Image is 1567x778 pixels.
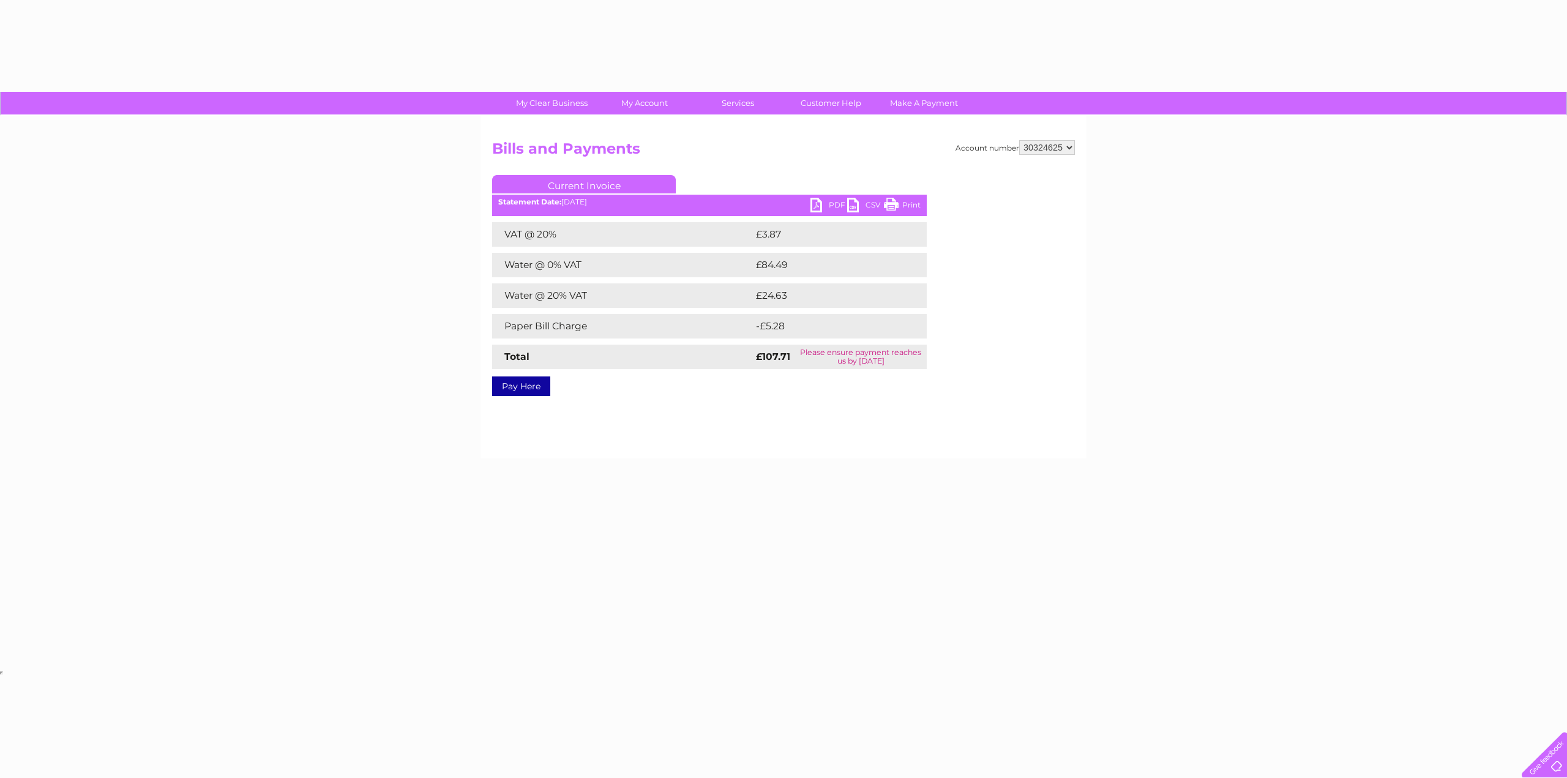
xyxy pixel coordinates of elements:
strong: Total [504,351,529,362]
a: Pay Here [492,376,550,396]
td: £3.87 [753,222,898,247]
a: PDF [810,198,847,215]
a: My Account [594,92,695,114]
td: Paper Bill Charge [492,314,753,339]
a: Print [884,198,921,215]
a: My Clear Business [501,92,602,114]
div: [DATE] [492,198,927,206]
a: Current Invoice [492,175,676,193]
a: Customer Help [780,92,881,114]
td: Water @ 20% VAT [492,283,753,308]
h2: Bills and Payments [492,140,1075,163]
b: Statement Date: [498,197,561,206]
td: -£5.28 [753,314,901,339]
td: Water @ 0% VAT [492,253,753,277]
td: £84.49 [753,253,903,277]
td: Please ensure payment reaches us by [DATE] [795,345,927,369]
td: £24.63 [753,283,902,308]
strong: £107.71 [756,351,790,362]
a: Make A Payment [873,92,974,114]
a: CSV [847,198,884,215]
td: VAT @ 20% [492,222,753,247]
a: Services [687,92,788,114]
div: Account number [956,140,1075,155]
